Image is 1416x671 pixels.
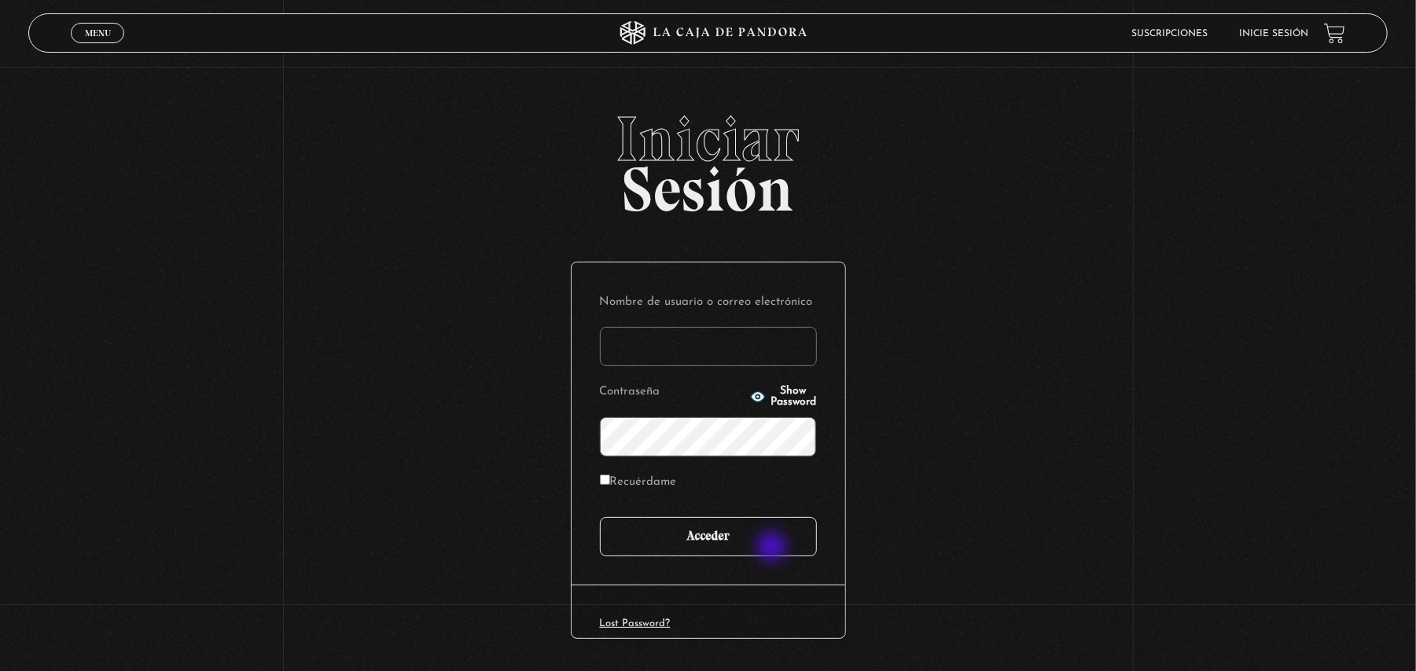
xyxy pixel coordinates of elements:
label: Recuérdame [600,471,677,495]
span: Iniciar [28,108,1388,170]
span: Menu [85,28,111,38]
label: Contraseña [600,380,745,405]
a: View your shopping cart [1324,23,1345,44]
a: Lost Password? [600,618,671,629]
span: Show Password [771,386,817,408]
h2: Sesión [28,108,1388,208]
label: Nombre de usuario o correo electrónico [600,291,817,315]
a: Suscripciones [1131,29,1208,38]
input: Recuérdame [600,475,610,485]
a: Inicie sesión [1239,29,1308,38]
button: Show Password [750,386,817,408]
input: Acceder [600,517,817,556]
span: Cerrar [79,42,116,53]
